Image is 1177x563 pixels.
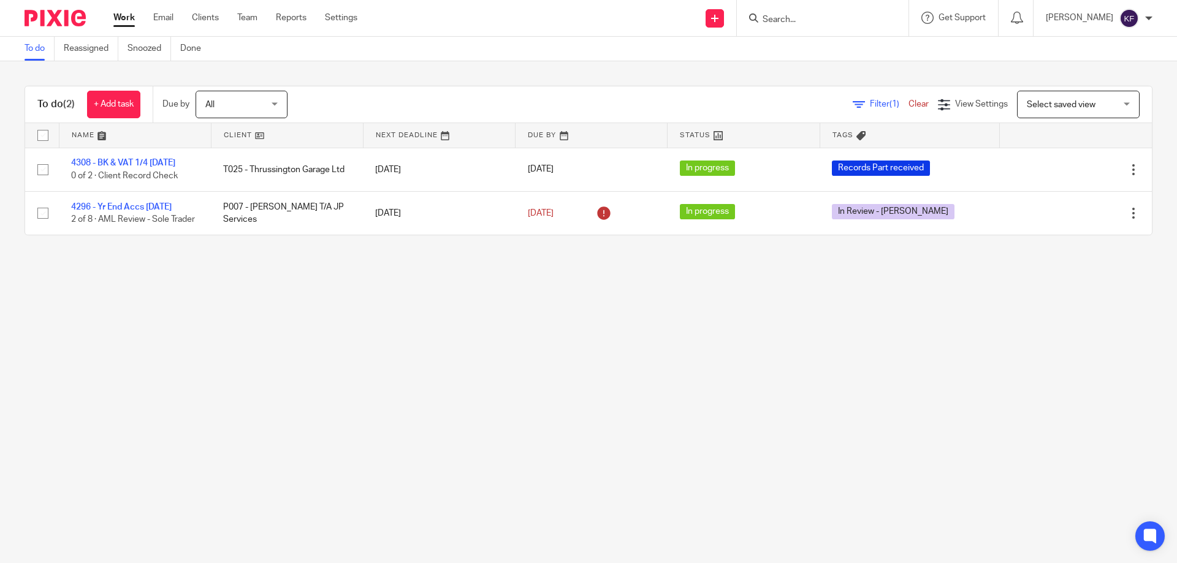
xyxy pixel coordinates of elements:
td: P007 - [PERSON_NAME] T/A JP Services [211,191,363,235]
span: Select saved view [1027,100,1095,109]
span: Get Support [939,13,986,22]
span: [DATE] [528,209,554,217]
a: Team [237,12,257,24]
a: To do [25,37,55,61]
a: Settings [325,12,357,24]
span: [DATE] [528,165,554,174]
span: (2) [63,99,75,109]
a: Clear [908,100,929,108]
span: Tags [832,132,853,138]
a: Work [113,12,135,24]
a: 4296 - Yr End Accs [DATE] [71,203,172,211]
span: (1) [889,100,899,108]
span: 2 of 8 · AML Review - Sole Trader [71,215,195,224]
span: In Review - [PERSON_NAME] [832,204,954,219]
a: Reports [276,12,307,24]
img: svg%3E [1119,9,1139,28]
p: Due by [162,98,189,110]
img: Pixie [25,10,86,26]
a: Done [180,37,210,61]
span: View Settings [955,100,1008,108]
span: Filter [870,100,908,108]
a: Clients [192,12,219,24]
a: Reassigned [64,37,118,61]
span: 0 of 2 · Client Record Check [71,172,178,180]
a: Snoozed [128,37,171,61]
a: Email [153,12,173,24]
span: All [205,100,215,109]
h1: To do [37,98,75,111]
td: T025 - Thrussington Garage Ltd [211,148,363,191]
a: + Add task [87,91,140,118]
p: [PERSON_NAME] [1046,12,1113,24]
span: Records Part received [832,161,930,176]
a: 4308 - BK & VAT 1/4 [DATE] [71,159,175,167]
td: [DATE] [363,191,515,235]
span: In progress [680,204,735,219]
td: [DATE] [363,148,515,191]
span: In progress [680,161,735,176]
input: Search [761,15,872,26]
